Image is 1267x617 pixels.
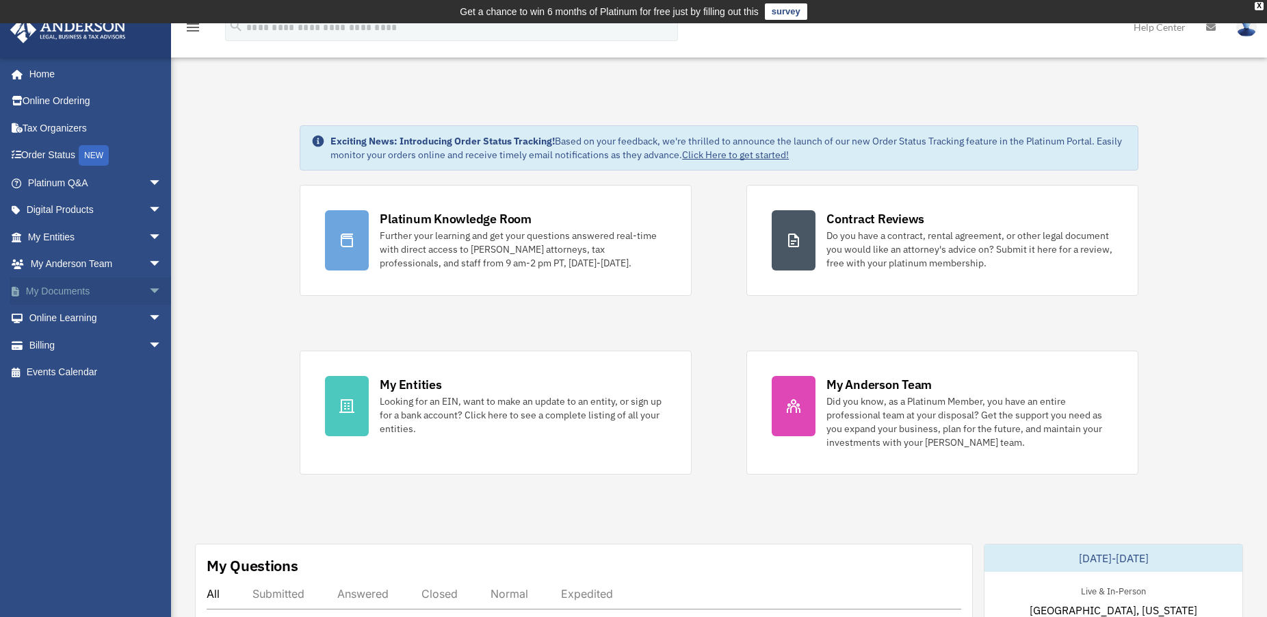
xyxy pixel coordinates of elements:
[765,3,807,20] a: survey
[380,394,666,436] div: Looking for an EIN, want to make an update to an entity, or sign up for a bank account? Click her...
[460,3,759,20] div: Get a chance to win 6 months of Platinum for free just by filling out this
[10,60,176,88] a: Home
[682,149,789,161] a: Click Here to get started!
[826,229,1113,270] div: Do you have a contract, rental agreement, or other legal document you would like an attorney's ad...
[300,185,692,296] a: Platinum Knowledge Room Further your learning and get your questions answered real-time with dire...
[207,555,298,576] div: My Questions
[330,134,1127,162] div: Based on your feedback, we're thrilled to announce the launch of our new Order Status Tracking fe...
[10,277,183,305] a: My Documentsarrow_drop_down
[380,229,666,270] div: Further your learning and get your questions answered real-time with direct access to [PERSON_NAM...
[491,587,528,601] div: Normal
[746,351,1138,475] a: My Anderson Team Did you know, as a Platinum Member, you have an entire professional team at your...
[185,24,201,36] a: menu
[380,376,441,393] div: My Entities
[79,145,109,166] div: NEW
[337,587,389,601] div: Answered
[421,587,458,601] div: Closed
[826,210,924,227] div: Contract Reviews
[10,305,183,332] a: Online Learningarrow_drop_down
[6,16,130,43] img: Anderson Advisors Platinum Portal
[826,376,932,393] div: My Anderson Team
[10,251,183,278] a: My Anderson Teamarrow_drop_down
[148,277,176,305] span: arrow_drop_down
[10,223,183,251] a: My Entitiesarrow_drop_down
[10,114,183,142] a: Tax Organizers
[10,331,183,359] a: Billingarrow_drop_down
[228,18,244,34] i: search
[10,169,183,197] a: Platinum Q&Aarrow_drop_down
[1070,583,1157,597] div: Live & In-Person
[826,394,1113,449] div: Did you know, as a Platinum Member, you have an entire professional team at your disposal? Get th...
[185,19,201,36] i: menu
[10,88,183,115] a: Online Ordering
[148,169,176,197] span: arrow_drop_down
[330,135,555,147] strong: Exciting News: Introducing Order Status Tracking!
[10,359,183,386] a: Events Calendar
[148,223,176,251] span: arrow_drop_down
[10,142,183,170] a: Order StatusNEW
[561,587,613,601] div: Expedited
[207,587,220,601] div: All
[746,185,1138,296] a: Contract Reviews Do you have a contract, rental agreement, or other legal document you would like...
[148,251,176,279] span: arrow_drop_down
[148,197,176,225] span: arrow_drop_down
[148,305,176,333] span: arrow_drop_down
[380,210,532,227] div: Platinum Knowledge Room
[1236,17,1257,37] img: User Pic
[148,331,176,360] span: arrow_drop_down
[984,544,1242,572] div: [DATE]-[DATE]
[10,197,183,224] a: Digital Productsarrow_drop_down
[300,351,692,475] a: My Entities Looking for an EIN, want to make an update to an entity, or sign up for a bank accoun...
[252,587,304,601] div: Submitted
[1255,2,1264,10] div: close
